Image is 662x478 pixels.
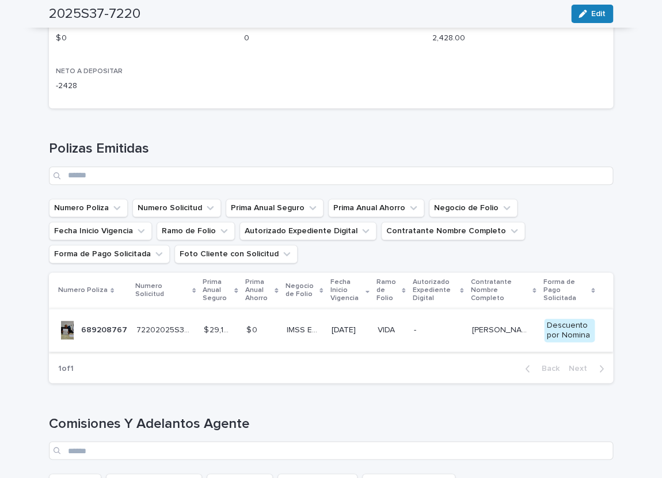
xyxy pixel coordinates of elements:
button: Negocio de Folio [429,199,518,217]
p: Contratante Nombre Completo [470,276,530,305]
button: Contratante Nombre Completo [381,222,525,240]
span: Next [569,365,594,373]
p: Fecha Inicio Vigencia [330,276,363,305]
span: NETO A DEPOSITAR [56,68,123,75]
h1: Polizas Emitidas [49,141,613,157]
p: Numero Solicitud [135,280,189,301]
p: $ 0 [56,32,230,44]
p: 0 [244,32,418,44]
p: 2,428.00 [432,32,606,44]
button: Numero Solicitud [132,199,221,217]
p: Numero Poliza [58,284,108,297]
span: Back [535,365,560,373]
p: 689208767 [81,323,130,335]
p: José Juan Manuel Domínguez Moreno [471,323,531,335]
button: Forma de Pago Solicitada [49,245,170,263]
button: Ramo de Folio [157,222,235,240]
span: Edit [591,10,606,18]
button: Autorizado Expediente Digital [239,222,376,240]
input: Search [49,441,613,460]
button: Numero Poliza [49,199,128,217]
p: Ramo de Folio [376,276,400,305]
p: VIDA [378,323,397,335]
button: Next [564,363,613,374]
p: 72202025S3603 [136,323,196,335]
tr: 689208767689208767 72202025S360372202025S3603 $ 29,136.00$ 29,136.00 $ 0$ 0 IMSS EDO MEXIMSS EDO ... [49,309,613,352]
h1: Comisiones Y Adelantos Agente [49,415,613,432]
button: Back [516,363,564,374]
p: Prima Anual Ahorro [245,276,272,305]
p: 1 of 1 [49,355,83,383]
p: Forma de Pago Solicitada [543,276,588,305]
button: Fecha Inicio Vigencia [49,222,152,240]
h2: 2025S37-7220 [49,6,140,22]
p: [DATE] [331,325,368,335]
input: Search [49,166,613,185]
button: Prima Anual Seguro [226,199,324,217]
div: Descuento por Nomina [544,318,595,343]
p: IMSS EDO MEX [287,323,325,335]
p: Autorizado Expediente Digital [412,276,457,305]
p: Prima Anual Seguro [203,276,232,305]
p: $ 29,136.00 [204,323,235,335]
button: Foto Cliente con Solicitud [174,245,298,263]
button: Prima Anual Ahorro [328,199,424,217]
button: Edit [571,5,613,23]
p: -2428 [56,80,230,92]
p: Negocio de Folio [286,280,317,301]
p: - [413,325,462,335]
p: $ 0 [246,323,260,335]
